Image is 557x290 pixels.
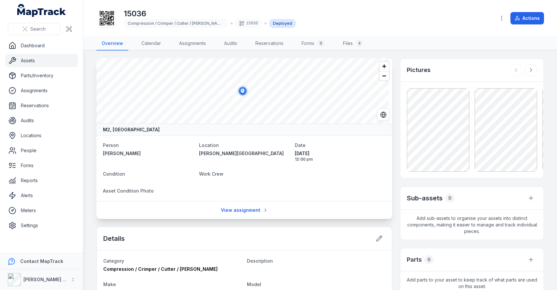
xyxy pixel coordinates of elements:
span: Search [30,26,46,32]
span: Make [103,282,116,287]
span: Category [103,258,124,264]
span: Add sub-assets to organise your assets into distinct components, making it easier to manage and t... [400,210,544,240]
a: Audits [5,114,78,127]
div: 0 [445,194,454,203]
button: Actions [510,12,544,24]
a: Reports [5,174,78,187]
strong: [PERSON_NAME] Electrical [23,277,84,282]
canvas: Map [96,58,389,123]
span: Date [295,142,306,148]
a: Settings [5,219,78,232]
h2: Sub-assets [407,194,443,203]
span: Work Crew [199,171,223,177]
a: View assignment [217,204,272,216]
a: Files4 [338,37,368,51]
button: Search [8,23,60,35]
a: Audits [219,37,242,51]
a: Forms0 [296,37,330,51]
h3: Pictures [407,65,431,75]
a: Parts/Inventory [5,69,78,82]
span: Person [103,142,119,148]
a: [PERSON_NAME] [103,150,194,157]
a: MapTrack [17,4,66,17]
a: Overview [96,37,128,51]
a: Alerts [5,189,78,202]
a: Assignments [5,84,78,97]
div: Deployed [269,19,296,28]
a: Locations [5,129,78,142]
h2: Details [103,234,125,243]
a: Forms [5,159,78,172]
h3: Parts [407,255,422,264]
button: Zoom in [379,62,389,71]
a: Meters [5,204,78,217]
a: Assignments [174,37,211,51]
div: 0 [424,255,434,264]
span: Model [247,282,261,287]
h1: 15036 [124,8,296,19]
time: 07/10/2025, 12:00:57 pm [295,150,386,162]
a: Dashboard [5,39,78,52]
span: Description [247,258,273,264]
div: 0 [317,39,325,47]
a: Assets [5,54,78,67]
span: Location [199,142,219,148]
button: Switch to Satellite View [377,109,390,121]
a: Calendar [136,37,166,51]
a: [PERSON_NAME][GEOGRAPHIC_DATA] [199,150,290,157]
div: 4 [355,39,363,47]
span: 12:00 pm [295,157,386,162]
div: 15036 [235,19,262,28]
span: [DATE] [295,150,386,157]
span: Asset Condition Photo [103,188,154,194]
strong: Contact MapTrack [20,258,63,264]
span: Compression / Crimper / Cutter / [PERSON_NAME] [128,21,224,26]
a: People [5,144,78,157]
button: Zoom out [379,71,389,80]
a: Reservations [250,37,289,51]
span: Compression / Crimper / Cutter / [PERSON_NAME] [103,266,218,272]
span: Condition [103,171,125,177]
a: Reservations [5,99,78,112]
span: [PERSON_NAME][GEOGRAPHIC_DATA] [199,151,284,156]
strong: M2, [GEOGRAPHIC_DATA] [103,126,160,133]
